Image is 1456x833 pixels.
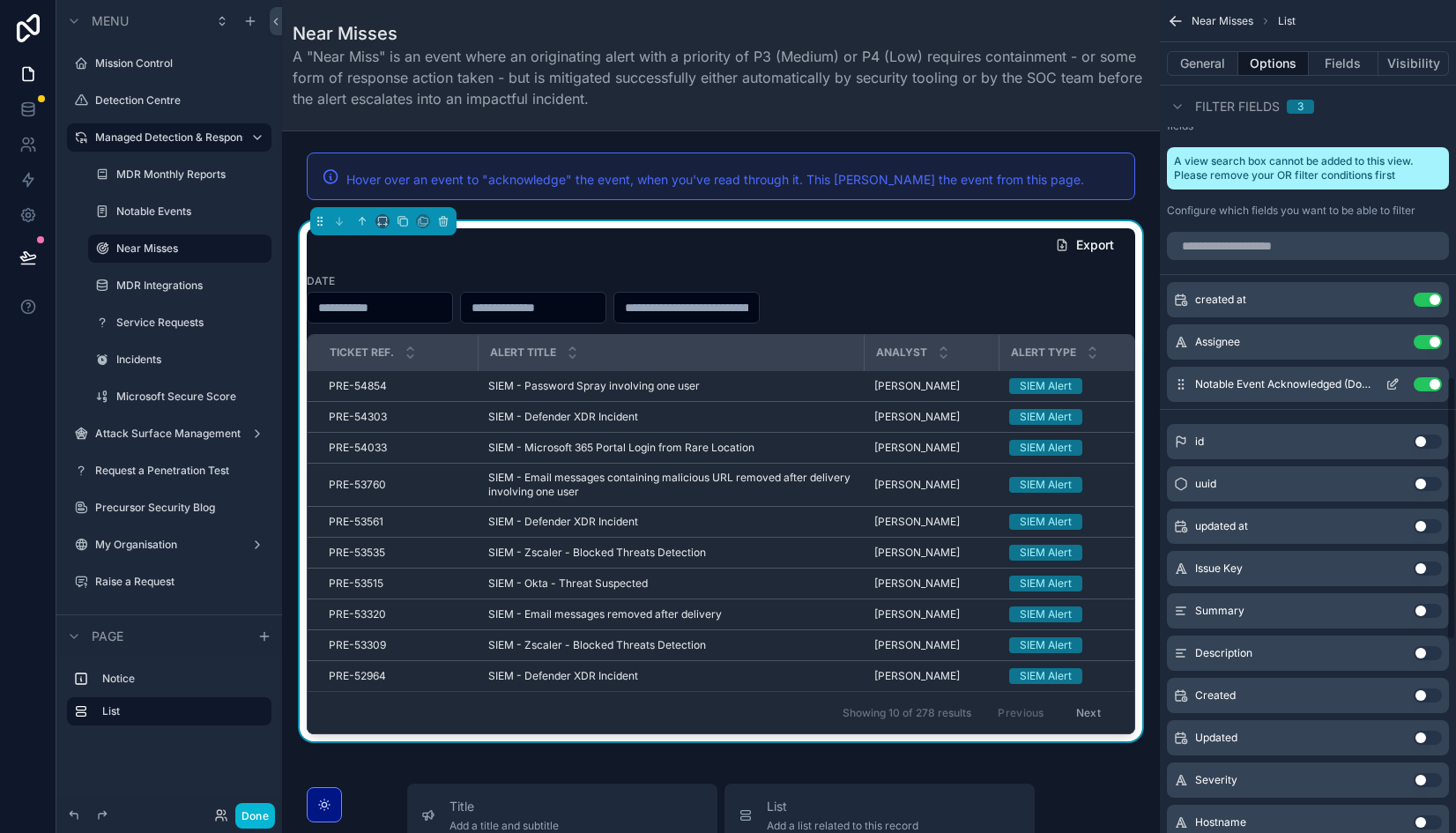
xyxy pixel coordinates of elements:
[488,576,853,591] a: SIEM - Okta - Threat Suspected
[488,441,853,455] a: SIEM - Microsoft 365 Portal Login from Rare Location
[1192,14,1253,28] span: Near Misses
[876,346,927,360] span: Analyst
[95,93,268,108] label: Detection Centre
[488,471,853,499] a: SIEM - Email messages containing malicious URL removed after delivery​ involving one user
[329,669,467,683] a: PRE-52964
[488,638,853,652] a: SIEM - Zscaler - Blocked Threats Detection
[767,798,918,815] span: List
[1020,514,1072,530] div: SIEM Alert
[116,390,268,404] label: Microsoft Secure Score
[329,515,467,529] a: PRE-53561
[1195,646,1252,660] span: Description
[874,478,988,492] a: [PERSON_NAME]
[307,272,335,288] label: Date
[874,546,960,560] span: [PERSON_NAME]
[488,607,722,621] span: SIEM - Email messages removed after delivery​
[293,21,1149,46] h1: Near Misses
[874,410,988,424] a: [PERSON_NAME]
[874,515,960,529] span: [PERSON_NAME]
[329,669,386,683] span: PRE-52964
[1009,576,1144,591] a: SIEM Alert
[1195,688,1236,703] span: Created
[1009,477,1144,493] a: SIEM Alert
[329,546,385,560] span: PRE-53535
[329,379,467,393] a: PRE-54854
[488,441,754,455] span: SIEM - Microsoft 365 Portal Login from Rare Location
[95,56,268,71] a: Mission Control
[1020,606,1072,622] div: SIEM Alert
[1195,377,1371,391] span: Notable Event Acknowledged (Do not edit)
[1167,147,1449,190] div: A view search box cannot be added to this view. Please remove your OR filter conditions first
[488,410,853,424] a: SIEM - Defender XDR Incident
[490,346,556,360] span: Alert title
[102,672,264,686] label: Notice
[488,546,853,560] a: SIEM - Zscaler - Blocked Threats Detection
[1238,51,1309,76] button: Options
[116,353,268,367] label: Incidents
[1009,668,1144,684] a: SIEM Alert
[95,538,243,552] label: My Organisation
[874,576,960,591] span: [PERSON_NAME]
[1020,409,1072,425] div: SIEM Alert
[92,628,123,645] span: Page
[1011,346,1076,360] span: Alert Type
[874,515,988,529] a: [PERSON_NAME]
[1195,773,1237,787] span: Severity
[1020,545,1072,561] div: SIEM Alert
[92,12,129,30] span: Menu
[1020,440,1072,456] div: SIEM Alert
[329,515,383,529] span: PRE-53561
[95,130,243,145] label: Managed Detection & Response
[1195,519,1248,533] span: updated at
[329,607,467,621] a: PRE-53320
[449,798,559,815] span: Title
[329,410,467,424] a: PRE-54303
[1195,335,1240,349] span: Assignee
[329,638,386,652] span: PRE-53309
[488,669,853,683] a: SIEM - Defender XDR Incident
[874,441,988,455] a: [PERSON_NAME]
[102,704,257,718] label: List
[1195,731,1237,745] span: Updated
[1195,435,1204,449] span: id
[874,379,960,393] span: [PERSON_NAME]
[1064,699,1113,726] button: Next
[95,427,243,441] label: Attack Surface Management
[449,819,559,833] span: Add a title and subtitle
[1297,100,1304,114] div: 3
[1309,51,1379,76] button: Fields
[1195,562,1243,576] span: Issue Key
[874,379,988,393] a: [PERSON_NAME]
[116,316,268,330] label: Service Requests
[874,576,988,591] a: [PERSON_NAME]
[329,478,467,492] a: PRE-53760
[1020,477,1072,493] div: SIEM Alert
[116,167,268,182] label: MDR Monthly Reports
[488,607,853,621] a: SIEM - Email messages removed after delivery​
[95,501,268,515] a: Precursor Security Blog
[235,803,275,829] button: Done
[1195,604,1244,618] span: Summary
[874,607,960,621] span: [PERSON_NAME]
[1009,637,1144,653] a: SIEM Alert
[874,478,960,492] span: [PERSON_NAME]
[488,669,638,683] span: SIEM - Defender XDR Incident
[488,379,700,393] span: SIEM - Password Spray involving one user
[1009,514,1144,530] a: SIEM Alert
[329,576,383,591] span: PRE-53515
[116,205,268,219] label: Notable Events
[488,576,648,591] span: SIEM - Okta - Threat Suspected
[1167,204,1415,218] label: Configure which fields you want to be able to filter
[1009,440,1144,456] a: SIEM Alert
[1195,293,1246,307] span: created at
[56,657,282,743] div: scrollable content
[1195,98,1280,115] span: Filter fields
